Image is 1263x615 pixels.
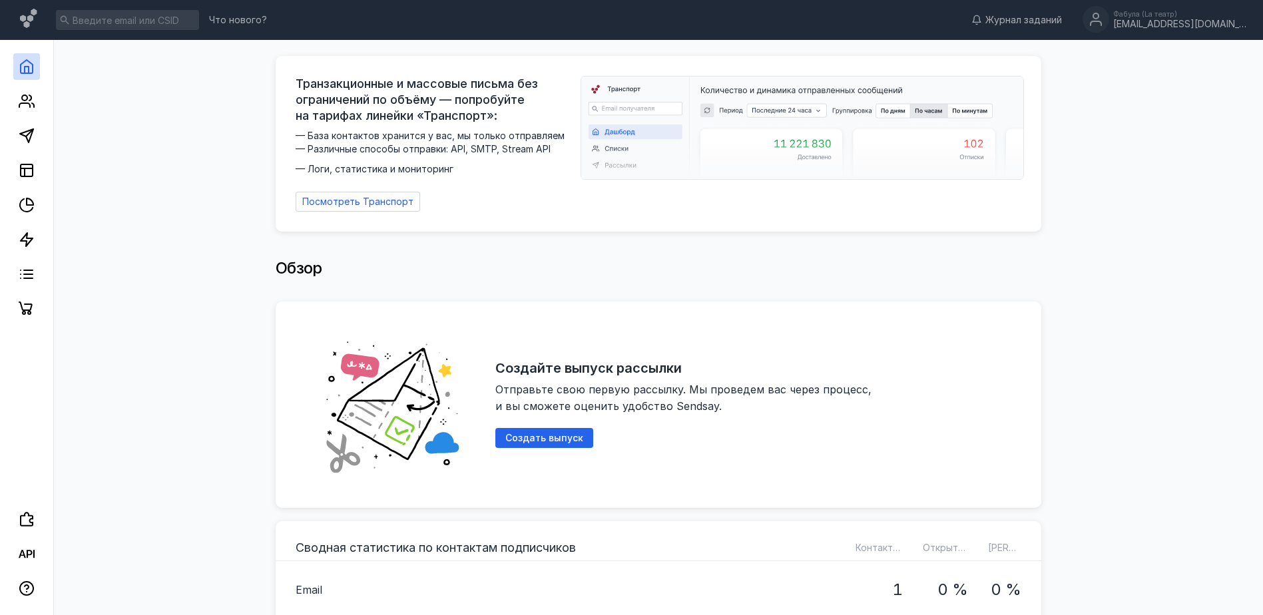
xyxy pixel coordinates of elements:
[988,542,1063,553] span: [PERSON_NAME]
[937,581,968,598] h1: 0 %
[965,13,1069,27] a: Журнал заданий
[495,383,875,413] span: Отправьте свою первую рассылку. Мы проведем вас через процесс, и вы сможете оценить удобство Send...
[296,192,420,212] a: Посмотреть Транспорт
[581,77,1023,179] img: dashboard-transport-banner
[495,428,593,448] button: Создать выпуск
[923,542,969,553] span: Открытий
[1113,19,1246,30] div: [EMAIL_ADDRESS][DOMAIN_NAME]
[309,321,475,488] img: abd19fe006828e56528c6cd305e49c57.png
[56,10,199,30] input: Введите email или CSID
[495,360,682,376] h2: Создайте выпуск рассылки
[1113,10,1246,18] div: Фабула (La театр)
[302,196,413,208] span: Посмотреть Транспорт
[856,542,904,553] span: Контактов
[985,13,1062,27] span: Журнал заданий
[991,581,1021,598] h1: 0 %
[505,433,583,444] span: Создать выпуск
[296,582,322,598] span: Email
[202,15,274,25] a: Что нового?
[296,540,576,554] h3: Сводная статистика по контактам подписчиков
[296,76,573,124] span: Транзакционные и массовые письма без ограничений по объёму — попробуйте на тарифах линейки «Транс...
[276,258,322,278] span: Обзор
[296,129,573,176] span: — База контактов хранится у вас, мы только отправляем — Различные способы отправки: API, SMTP, St...
[892,581,903,598] h1: 1
[209,15,267,25] span: Что нового?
